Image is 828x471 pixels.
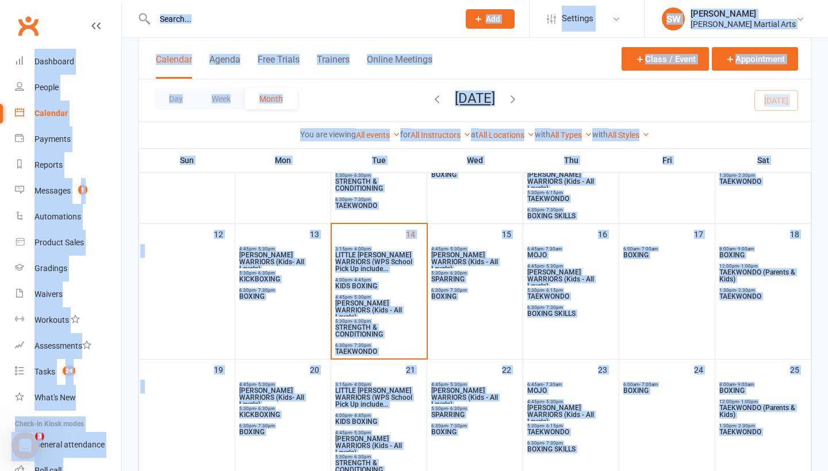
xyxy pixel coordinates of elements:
a: General attendance kiosk mode [15,432,121,458]
a: Tasks 24 [15,359,121,385]
div: People [34,83,59,92]
a: Gradings [15,256,121,281]
a: Waivers [15,281,121,307]
div: Gradings [34,264,67,273]
a: What's New [15,385,121,411]
a: Reports [15,152,121,178]
span: 24 [63,366,75,376]
div: Payments [34,134,71,144]
div: Messages [34,186,71,195]
div: General attendance [34,440,105,449]
a: Clubworx [14,11,43,40]
div: Waivers [34,289,63,299]
div: Automations [34,212,81,221]
div: What's New [34,393,76,402]
div: Tasks [34,367,55,376]
div: Reports [34,160,63,169]
span: 1 [78,185,87,195]
a: Payments [15,126,121,152]
div: Workouts [34,315,69,325]
a: Automations [15,204,121,230]
a: Dashboard [15,49,121,75]
span: 3 [35,432,44,441]
div: Dashboard [34,57,74,66]
div: Assessments [34,341,91,350]
a: Calendar [15,101,121,126]
a: Messages 1 [15,178,121,204]
a: Workouts [15,307,121,333]
a: Assessments [15,333,121,359]
a: People [15,75,121,101]
iframe: Intercom live chat [11,432,39,460]
a: Product Sales [15,230,121,256]
div: Product Sales [34,238,84,247]
div: Calendar [34,109,68,118]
